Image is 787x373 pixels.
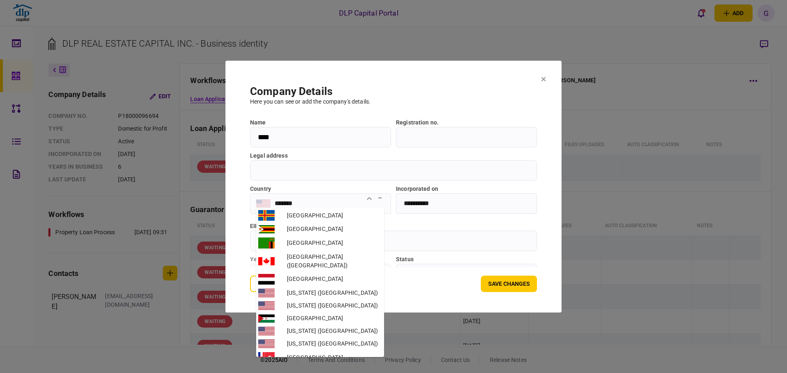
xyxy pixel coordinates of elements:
[250,231,537,251] input: EIN
[258,257,275,265] img: ca
[481,276,537,292] button: Save changes
[258,274,275,285] img: ye
[287,211,343,220] div: [GEOGRAPHIC_DATA]
[258,210,275,221] img: ax
[287,289,378,297] div: [US_STATE] ([GEOGRAPHIC_DATA])
[258,327,275,335] img: us
[396,127,537,147] input: registration no.
[250,222,537,231] label: EIN
[250,255,391,264] label: years in business
[258,301,275,310] img: us
[396,185,537,193] div: incorporated on
[250,160,537,181] input: Legal address
[287,253,382,270] div: [GEOGRAPHIC_DATA] ([GEOGRAPHIC_DATA])
[287,327,378,335] div: [US_STATE] ([GEOGRAPHIC_DATA])
[250,85,537,97] h1: company details
[258,289,275,297] img: us
[256,200,271,207] img: us
[258,225,275,233] img: zw
[250,276,287,292] button: Cancel
[250,151,537,160] label: Legal address
[258,237,275,249] img: zm
[250,185,391,193] div: country
[396,264,537,284] input: status
[287,239,343,247] div: [GEOGRAPHIC_DATA]
[396,118,537,127] label: registration no.
[287,275,343,283] div: [GEOGRAPHIC_DATA]
[287,301,378,310] div: [US_STATE] ([GEOGRAPHIC_DATA])
[396,255,537,264] label: status
[250,118,391,127] label: Name
[258,339,275,348] img: us
[287,353,343,362] div: [GEOGRAPHIC_DATA]
[250,97,537,106] div: here you can see or add the company's details .
[374,192,386,203] button: Close
[287,225,343,233] div: [GEOGRAPHIC_DATA]
[250,127,391,147] input: Name
[258,352,275,363] img: wf
[258,314,275,323] img: eh
[364,192,375,203] button: Clear
[287,314,343,323] div: [GEOGRAPHIC_DATA]
[287,339,378,348] div: [US_STATE] ([GEOGRAPHIC_DATA])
